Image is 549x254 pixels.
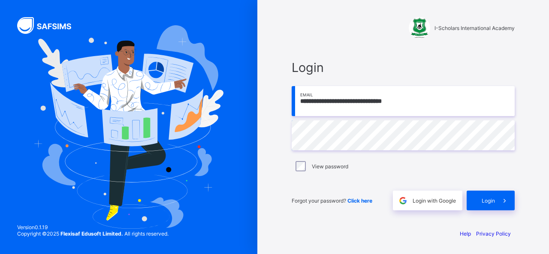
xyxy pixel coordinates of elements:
[17,224,169,230] span: Version 0.1.19
[413,197,456,204] span: Login with Google
[312,163,348,170] label: View password
[292,197,372,204] span: Forgot your password?
[17,17,81,34] img: SAFSIMS Logo
[60,230,123,237] strong: Flexisaf Edusoft Limited.
[34,25,223,228] img: Hero Image
[434,25,515,31] span: I-Scholars International Academy
[17,230,169,237] span: Copyright © 2025 All rights reserved.
[292,60,515,75] span: Login
[347,197,372,204] a: Click here
[476,230,511,237] a: Privacy Policy
[460,230,471,237] a: Help
[482,197,495,204] span: Login
[398,196,408,206] img: google.396cfc9801f0270233282035f929180a.svg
